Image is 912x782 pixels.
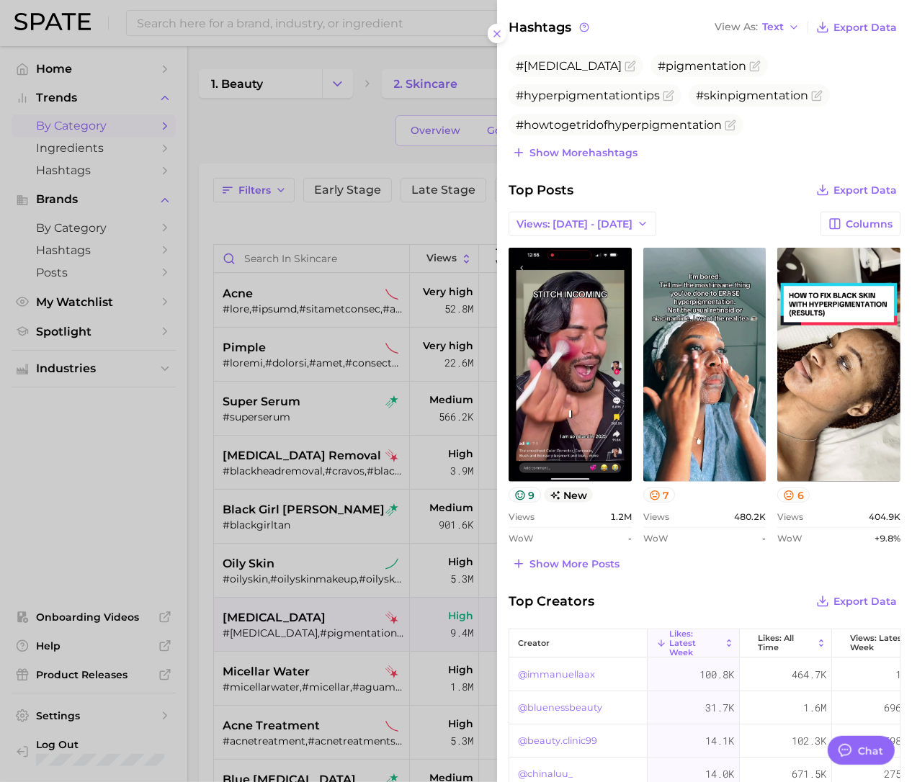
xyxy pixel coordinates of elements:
[509,511,535,522] span: Views
[705,699,734,716] span: 31.7k
[643,511,669,522] span: Views
[518,732,597,750] a: @beauty.clinic99
[792,732,826,750] span: 102.3k
[758,634,813,652] span: Likes: All Time
[869,511,900,522] span: 404.9k
[777,487,810,503] button: 6
[821,212,900,236] button: Columns
[715,23,758,31] span: View As
[699,666,734,683] span: 100.8k
[509,487,541,503] button: 9
[813,591,900,611] button: Export Data
[643,487,676,503] button: 7
[516,89,660,102] span: #hyperpigmentationtips
[518,699,602,716] a: @bluenessbeauty
[643,533,669,544] span: WoW
[625,60,636,72] button: Flag as miscategorized or irrelevant
[658,59,746,73] span: #pigmentation
[529,147,638,159] span: Show more hashtags
[762,23,784,31] span: Text
[516,118,722,132] span: #howtogetridofhyperpigmentation
[509,212,656,236] button: Views: [DATE] - [DATE]
[509,554,623,574] button: Show more posts
[705,732,734,750] span: 14.1k
[509,180,573,200] span: Top Posts
[777,533,803,544] span: WoW
[518,666,595,683] a: @immanuellaax
[734,511,766,522] span: 480.2k
[509,533,534,544] span: WoW
[792,666,826,683] span: 464.7k
[762,533,766,544] span: -
[544,487,594,503] span: new
[669,629,721,657] span: Likes: Latest Week
[850,634,906,652] span: Views: Latest Week
[711,18,803,37] button: View AsText
[833,184,897,197] span: Export Data
[529,558,620,570] span: Show more posts
[846,218,893,230] span: Columns
[725,120,736,131] button: Flag as miscategorized or irrelevant
[740,629,832,657] button: Likes: All Time
[813,180,900,200] button: Export Data
[833,596,897,608] span: Export Data
[509,591,594,611] span: Top Creators
[833,22,897,34] span: Export Data
[663,90,674,102] button: Flag as miscategorized or irrelevant
[517,218,632,230] span: Views: [DATE] - [DATE]
[749,60,761,72] button: Flag as miscategorized or irrelevant
[509,17,591,37] span: Hashtags
[875,533,900,544] span: +9.8%
[518,639,550,648] span: creator
[648,629,740,657] button: Likes: Latest Week
[696,89,808,102] span: #skinpigmentation
[610,511,632,522] span: 1.2m
[777,511,803,522] span: Views
[628,533,632,544] span: -
[811,90,823,102] button: Flag as miscategorized or irrelevant
[803,699,826,716] span: 1.6m
[509,143,641,163] button: Show morehashtags
[516,59,622,73] span: #[MEDICAL_DATA]
[813,17,900,37] button: Export Data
